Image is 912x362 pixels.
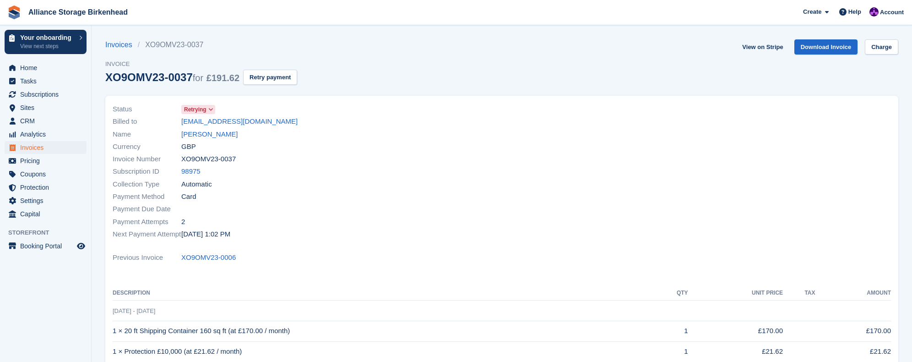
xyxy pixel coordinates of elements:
a: menu [5,208,87,220]
a: Retrying [181,104,215,115]
a: Preview store [76,241,87,252]
span: Help [848,7,861,16]
th: Amount [815,286,891,301]
span: Protection [20,181,75,194]
button: Retry payment [243,70,297,85]
span: Billed to [113,116,181,127]
a: Your onboarding View next steps [5,30,87,54]
td: £170.00 [815,321,891,341]
a: Charge [865,39,898,55]
a: menu [5,75,87,88]
span: Currency [113,142,181,152]
span: Retrying [184,105,206,114]
span: for [193,73,203,83]
a: menu [5,101,87,114]
th: QTY [653,286,688,301]
td: 1 [653,321,688,341]
td: £21.62 [688,341,783,362]
span: Analytics [20,128,75,141]
td: 1 [653,341,688,362]
span: Previous Invoice [113,252,181,263]
a: menu [5,141,87,154]
a: [PERSON_NAME] [181,129,238,140]
span: 2 [181,217,185,227]
a: menu [5,88,87,101]
a: Alliance Storage Birkenhead [25,5,131,20]
td: £170.00 [688,321,783,341]
a: menu [5,115,87,127]
span: Next Payment Attempt [113,229,181,240]
a: Invoices [105,39,138,50]
span: Coupons [20,168,75,181]
span: Tasks [20,75,75,88]
p: View next steps [20,42,75,50]
a: View on Stripe [738,39,787,55]
span: Pricing [20,154,75,167]
a: menu [5,240,87,252]
span: Settings [20,194,75,207]
span: Payment Method [113,192,181,202]
a: menu [5,61,87,74]
a: menu [5,168,87,181]
span: Storefront [8,228,91,237]
span: Card [181,192,196,202]
nav: breadcrumbs [105,39,297,50]
time: 2025-09-03 12:02:42 UTC [181,229,230,240]
img: Romilly Norton [869,7,879,16]
a: Download Invoice [794,39,858,55]
span: Subscription ID [113,166,181,177]
span: Home [20,61,75,74]
th: Unit Price [688,286,783,301]
a: menu [5,181,87,194]
span: Automatic [181,179,212,190]
span: GBP [181,142,196,152]
span: Account [880,8,904,17]
span: Payment Due Date [113,204,181,214]
a: 98975 [181,166,201,177]
span: Invoice Number [113,154,181,165]
a: [EMAIL_ADDRESS][DOMAIN_NAME] [181,116,298,127]
a: menu [5,128,87,141]
span: Status [113,104,181,115]
th: Tax [783,286,815,301]
span: CRM [20,115,75,127]
span: Invoices [20,141,75,154]
span: Booking Portal [20,240,75,252]
th: Description [113,286,653,301]
a: menu [5,194,87,207]
span: Subscriptions [20,88,75,101]
span: Capital [20,208,75,220]
span: Sites [20,101,75,114]
span: Name [113,129,181,140]
span: Collection Type [113,179,181,190]
a: menu [5,154,87,167]
span: [DATE] - [DATE] [113,307,155,314]
div: XO9OMV23-0037 [105,71,239,83]
span: Payment Attempts [113,217,181,227]
td: 1 × 20 ft Shipping Container 160 sq ft (at £170.00 / month) [113,321,653,341]
span: Create [803,7,821,16]
span: XO9OMV23-0037 [181,154,236,165]
span: £191.62 [206,73,239,83]
td: 1 × Protection £10,000 (at £21.62 / month) [113,341,653,362]
img: stora-icon-8386f47178a22dfd0bd8f6a31ec36ba5ce8667c1dd55bd0f319d3a0aa187defe.svg [7,5,21,19]
span: Invoice [105,60,297,69]
p: Your onboarding [20,34,75,41]
td: £21.62 [815,341,891,362]
a: XO9OMV23-0006 [181,252,236,263]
